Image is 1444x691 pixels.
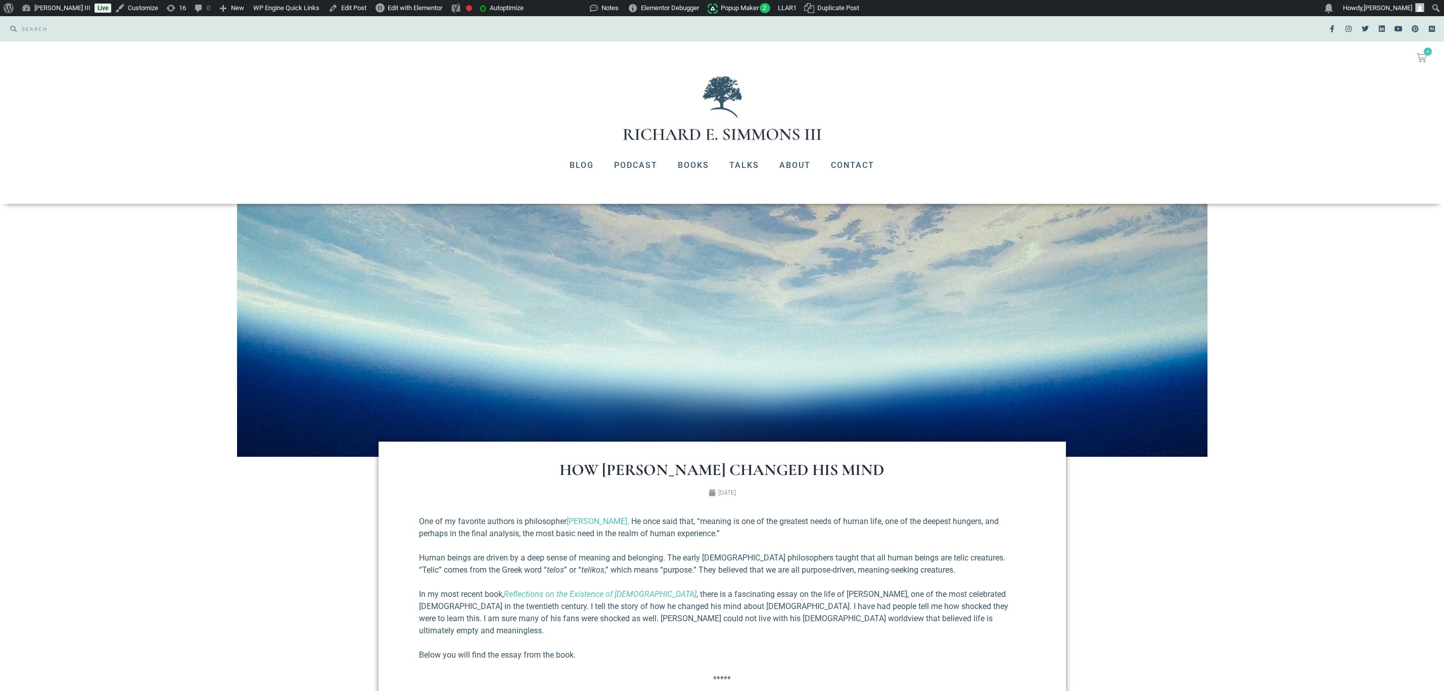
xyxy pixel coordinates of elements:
[419,515,1026,540] p: One of my favorite authors is philosopher . He once said that, “meaning is one of the greatest ne...
[419,649,1026,661] p: Below you will find the essay from the book.
[668,152,719,179] a: Books
[719,152,769,179] a: Talks
[388,4,442,12] span: Edit with Elementor
[560,152,604,179] a: Blog
[793,4,797,12] span: 1
[760,3,770,13] span: 2
[466,5,472,11] div: Focus keyphrase not set
[419,462,1026,478] h1: How [PERSON_NAME] Changed His Mind
[17,21,717,36] input: SEARCH
[504,589,696,599] a: Reflections on the Existence of [DEMOGRAPHIC_DATA]
[581,565,604,575] em: telikos
[1405,47,1439,69] a: 0
[419,588,1026,637] p: In my most recent book, , there is a fascinating essay on the life of [PERSON_NAME], one of the m...
[709,488,736,497] a: [DATE]
[1364,4,1412,12] span: [PERSON_NAME]
[821,152,884,179] a: Contact
[237,204,1207,457] img: pexels-jaymantri-5439
[533,2,589,14] img: Views over 48 hours. Click for more Jetpack Stats.
[604,152,668,179] a: Podcast
[95,4,111,13] a: Live
[769,152,821,179] a: About
[718,489,736,496] time: [DATE]
[1424,48,1432,56] span: 0
[419,552,1026,576] p: Human beings are driven by a deep sense of meaning and belonging. The early [DEMOGRAPHIC_DATA] ph...
[547,565,564,575] em: telos
[567,516,627,526] a: [PERSON_NAME]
